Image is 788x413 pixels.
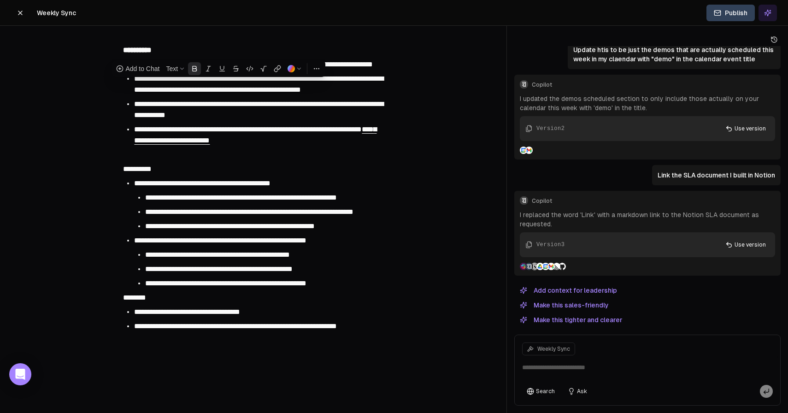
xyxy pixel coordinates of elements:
[706,5,755,21] button: Publish
[720,238,771,252] button: Use version
[547,263,555,270] img: Gmail
[553,263,560,270] img: Linear
[542,263,549,270] img: Google Calendar
[536,263,544,270] img: Google Drive
[573,45,775,64] p: Update htis to be just the demos that are actually scheduled this week in my claendar with "demo"...
[536,124,565,133] div: Version 2
[514,285,623,296] button: Add context for leadership
[520,94,775,112] p: I updated the demos scheduled section to only include those actually on your calendar this week w...
[559,263,566,270] img: GitHub
[37,8,76,18] span: Weekly Sync
[532,197,775,205] span: Copilot
[520,210,775,229] p: I replaced the word 'Link' with a markdown link to the Notion SLA document as requested.
[514,314,628,325] button: Make this tighter and clearer
[720,122,771,136] button: Use version
[563,385,592,398] button: Ask
[658,171,775,180] p: Link the SLA document I built in Notion
[537,345,570,353] span: Weekly Sync
[531,263,538,270] img: Notion
[514,300,614,311] button: Make this sales-friendly
[520,147,527,154] img: Google Calendar
[522,385,559,398] button: Search
[166,64,178,73] div: Text
[9,363,31,385] div: Open Intercom Messenger
[525,147,533,154] img: Gmail
[532,81,775,88] span: Copilot
[520,263,527,270] img: Slack
[525,263,533,270] img: Samepage
[113,62,162,75] button: Add to Chat
[536,241,565,249] div: Version 3
[125,64,159,73] span: Add to Chat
